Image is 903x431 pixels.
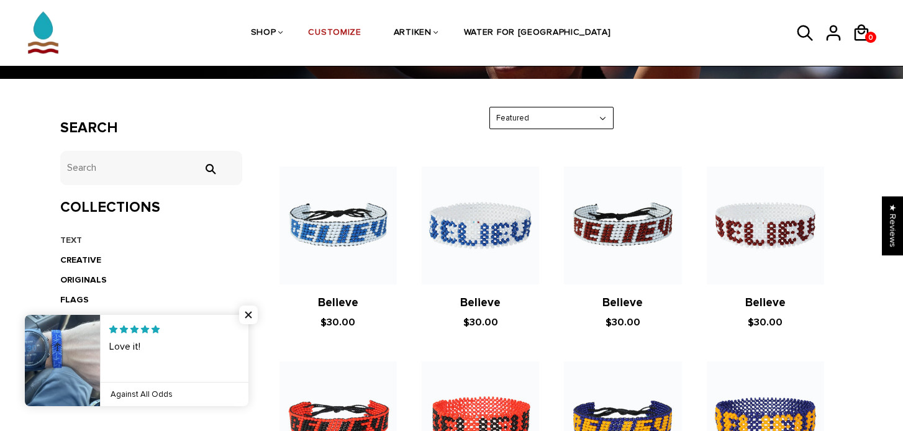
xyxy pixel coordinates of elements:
a: FLAGS [60,294,89,305]
a: CREATIVE [60,255,101,265]
h3: Search [60,119,242,137]
span: $30.00 [463,316,498,329]
a: Believe [460,296,501,310]
a: TEXT [60,235,82,245]
a: SHOP [251,1,276,66]
span: $30.00 [748,316,783,329]
input: Search [60,151,242,185]
a: WATER FOR [GEOGRAPHIC_DATA] [464,1,611,66]
span: Close popup widget [239,306,258,324]
span: $30.00 [606,316,640,329]
a: CUSTOMIZE [308,1,361,66]
a: 0 [865,32,876,43]
h3: Collections [60,199,242,217]
span: $30.00 [320,316,355,329]
div: Click to open Judge.me floating reviews tab [882,196,903,255]
a: ARTIKEN [394,1,432,66]
span: 0 [865,30,876,45]
a: Believe [745,296,786,310]
input: Search [197,163,222,175]
a: Believe [602,296,643,310]
a: ORIGINALS [60,274,107,285]
a: Believe [318,296,358,310]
